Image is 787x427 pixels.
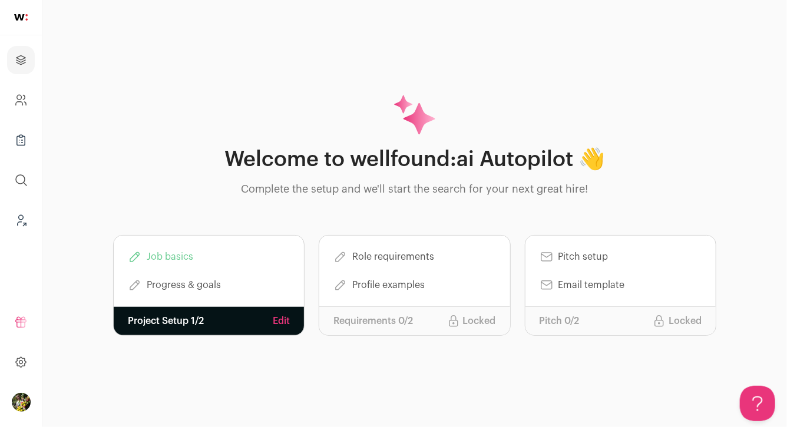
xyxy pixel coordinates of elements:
a: Projects [7,46,35,74]
span: Pitch setup [558,250,609,264]
p: Complete the setup and we'll start the search for your next great hire! [242,181,588,197]
span: Email template [558,278,625,292]
p: Pitch 0/2 [540,314,580,328]
p: Locked [463,314,496,328]
h1: Welcome to wellfound:ai Autopilot 👋 [224,148,605,171]
p: Locked [669,314,702,328]
iframe: Help Scout Beacon - Open [740,386,775,421]
a: Leads (Backoffice) [7,206,35,234]
span: Job basics [147,250,193,264]
p: Project Setup 1/2 [128,314,204,328]
a: Company and ATS Settings [7,86,35,114]
a: Edit [273,314,290,328]
p: Requirements 0/2 [333,314,413,328]
span: Role requirements [352,250,434,264]
img: wellfound-shorthand-0d5821cbd27db2630d0214b213865d53afaa358527fdda9d0ea32b1df1b89c2c.svg [14,14,28,21]
span: Progress & goals [147,278,221,292]
span: Profile examples [352,278,425,292]
button: Open dropdown [12,393,31,412]
img: 6689865-medium_jpg [12,393,31,412]
a: Company Lists [7,126,35,154]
